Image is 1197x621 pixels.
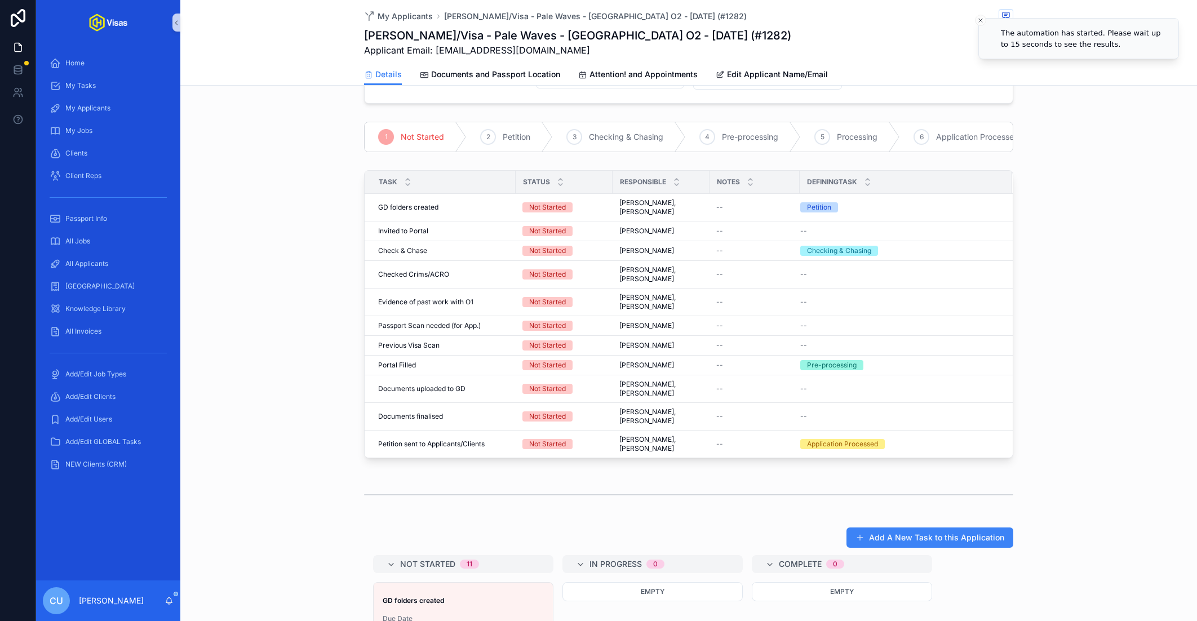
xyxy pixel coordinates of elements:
[779,558,822,570] span: Complete
[378,203,438,212] span: GD folders created
[486,132,490,141] span: 2
[364,64,402,86] a: Details
[43,387,174,407] a: Add/Edit Clients
[65,171,101,180] span: Client Reps
[65,415,112,424] span: Add/Edit Users
[65,104,110,113] span: My Applicants
[807,439,878,449] div: Application Processed
[716,298,723,307] span: --
[43,432,174,452] a: Add/Edit GLOBAL Tasks
[378,440,485,449] span: Petition sent to Applicants/Clients
[589,131,663,143] span: Checking & Chasing
[364,11,433,22] a: My Applicants
[619,246,674,255] span: [PERSON_NAME]
[830,587,854,596] span: Empty
[800,227,807,236] span: --
[821,132,824,141] span: 5
[43,364,174,384] a: Add/Edit Job Types
[65,392,116,401] span: Add/Edit Clients
[43,209,174,229] a: Passport Info
[936,131,1019,143] span: Application Processed
[716,321,723,330] span: --
[529,246,566,256] div: Not Started
[503,131,530,143] span: Petition
[716,64,828,87] a: Edit Applicant Name/Email
[807,360,857,370] div: Pre-processing
[529,439,566,449] div: Not Started
[722,131,778,143] span: Pre-processing
[717,178,740,187] span: Notes
[65,327,101,336] span: All Invoices
[43,121,174,141] a: My Jobs
[43,254,174,274] a: All Applicants
[529,269,566,280] div: Not Started
[800,298,807,307] span: --
[65,149,87,158] span: Clients
[716,203,723,212] span: --
[716,412,723,421] span: --
[529,360,566,370] div: Not Started
[420,64,560,87] a: Documents and Passport Location
[800,412,807,421] span: --
[619,227,674,236] span: [PERSON_NAME]
[65,370,126,379] span: Add/Edit Job Types
[920,132,924,141] span: 6
[378,361,416,370] span: Portal Filled
[807,246,871,256] div: Checking & Chasing
[65,214,107,223] span: Passport Info
[65,81,96,90] span: My Tasks
[43,276,174,296] a: [GEOGRAPHIC_DATA]
[846,527,1013,548] a: Add A New Task to this Application
[467,560,472,569] div: 11
[43,321,174,341] a: All Invoices
[65,237,90,246] span: All Jobs
[378,246,427,255] span: Check & Chase
[65,437,141,446] span: Add/Edit GLOBAL Tasks
[529,321,566,331] div: Not Started
[578,64,698,87] a: Attention! and Appointments
[65,259,108,268] span: All Applicants
[364,28,791,43] h1: [PERSON_NAME]/Visa - Pale Waves - [GEOGRAPHIC_DATA] O2 - [DATE] (#1282)
[807,202,831,212] div: Petition
[43,143,174,163] a: Clients
[589,69,698,80] span: Attention! and Appointments
[716,246,723,255] span: --
[79,595,144,606] p: [PERSON_NAME]
[807,178,857,187] span: DefiningTask
[619,380,703,398] span: [PERSON_NAME], [PERSON_NAME]
[43,231,174,251] a: All Jobs
[444,11,747,22] a: [PERSON_NAME]/Visa - Pale Waves - [GEOGRAPHIC_DATA] O2 - [DATE] (#1282)
[43,166,174,186] a: Client Reps
[43,53,174,73] a: Home
[619,407,703,425] span: [PERSON_NAME], [PERSON_NAME]
[379,178,397,187] span: Task
[378,412,443,421] span: Documents finalised
[653,560,658,569] div: 0
[431,69,560,80] span: Documents and Passport Location
[1001,28,1169,50] div: The automation has started. Please wait up to 15 seconds to see the results.
[50,594,63,607] span: CU
[378,11,433,22] span: My Applicants
[716,270,723,279] span: --
[65,126,92,135] span: My Jobs
[589,558,642,570] span: In Progress
[375,69,402,80] span: Details
[378,384,466,393] span: Documents uploaded to GD
[529,384,566,394] div: Not Started
[523,178,550,187] span: Status
[800,270,807,279] span: --
[619,293,703,311] span: [PERSON_NAME], [PERSON_NAME]
[43,98,174,118] a: My Applicants
[716,440,723,449] span: --
[385,132,388,141] span: 1
[36,45,180,489] div: scrollable content
[43,454,174,474] a: NEW Clients (CRM)
[529,202,566,212] div: Not Started
[89,14,127,32] img: App logo
[573,132,577,141] span: 3
[400,558,455,570] span: Not Started
[65,304,126,313] span: Knowledge Library
[833,560,837,569] div: 0
[65,460,127,469] span: NEW Clients (CRM)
